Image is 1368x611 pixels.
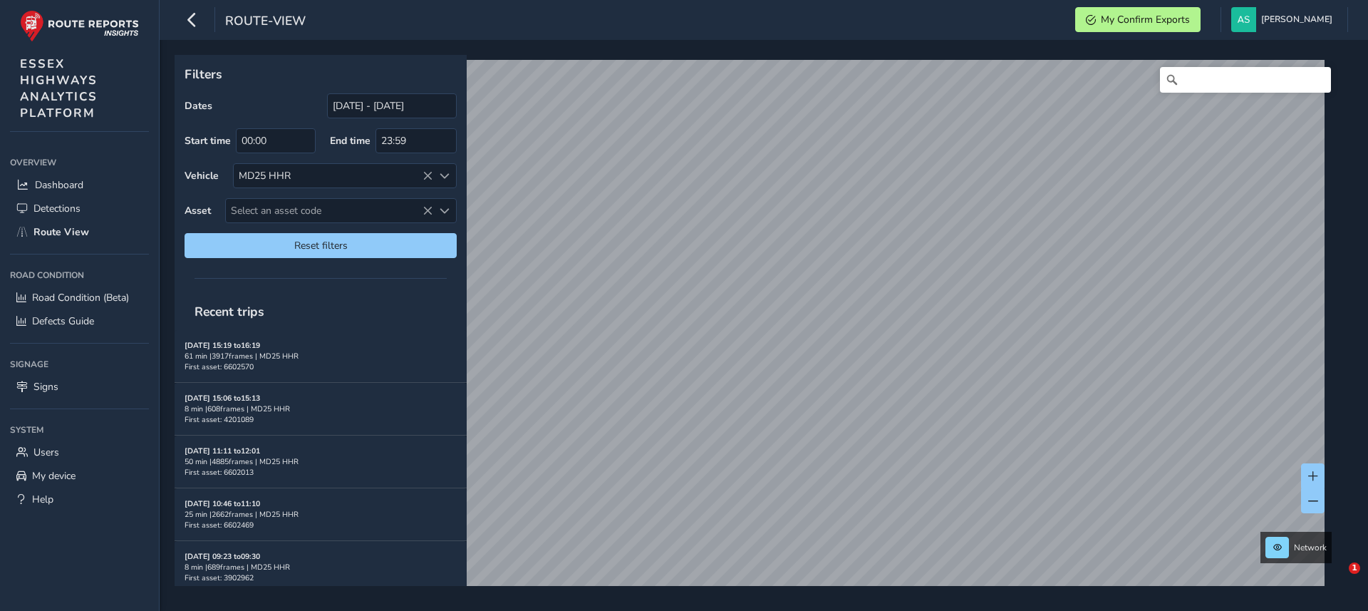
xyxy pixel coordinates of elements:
[185,404,457,414] div: 8 min | 608 frames | MD25 HHR
[185,573,254,583] span: First asset: 3902962
[185,562,457,573] div: 8 min | 689 frames | MD25 HHR
[32,314,94,328] span: Defects Guide
[33,446,59,459] span: Users
[185,351,457,361] div: 61 min | 3917 frames | MD25 HHR
[32,291,129,304] span: Road Condition (Beta)
[185,456,457,467] div: 50 min | 4885 frames | MD25 HHR
[195,239,446,252] span: Reset filters
[432,199,456,222] div: Select an asset code
[10,152,149,173] div: Overview
[1349,563,1360,574] span: 1
[33,225,89,239] span: Route View
[10,173,149,197] a: Dashboard
[10,309,149,333] a: Defects Guide
[10,354,149,375] div: Signage
[10,220,149,244] a: Route View
[1075,7,1201,32] button: My Confirm Exports
[234,164,432,188] div: MD25 HHR
[1294,542,1327,553] span: Network
[185,414,254,425] span: First asset: 4201089
[185,340,260,351] strong: [DATE] 15:19 to 16:19
[185,393,260,404] strong: [DATE] 15:06 to 15:13
[185,65,457,83] p: Filters
[1231,7,1256,32] img: diamond-layout
[185,361,254,372] span: First asset: 6602570
[185,509,457,520] div: 25 min | 2662 frames | MD25 HHR
[10,441,149,464] a: Users
[185,498,260,509] strong: [DATE] 10:46 to 11:10
[35,178,83,192] span: Dashboard
[1261,7,1332,32] span: [PERSON_NAME]
[10,265,149,286] div: Road Condition
[33,380,58,394] span: Signs
[10,419,149,441] div: System
[185,99,212,113] label: Dates
[185,134,231,148] label: Start time
[10,488,149,511] a: Help
[10,464,149,488] a: My device
[226,199,432,222] span: Select an asset code
[185,520,254,530] span: First asset: 6602469
[1231,7,1337,32] button: [PERSON_NAME]
[10,286,149,309] a: Road Condition (Beta)
[32,469,76,483] span: My device
[10,197,149,220] a: Detections
[33,202,81,215] span: Detections
[1320,563,1354,597] iframe: Intercom live chat
[1101,13,1190,26] span: My Confirm Exports
[225,12,306,32] span: route-view
[1160,67,1331,93] input: Search
[185,551,260,562] strong: [DATE] 09:23 to 09:30
[185,467,254,478] span: First asset: 6602013
[180,60,1325,602] canvas: Map
[185,204,211,217] label: Asset
[185,446,260,456] strong: [DATE] 11:11 to 12:01
[20,10,139,42] img: rr logo
[32,493,53,506] span: Help
[185,293,274,330] span: Recent trips
[10,375,149,399] a: Signs
[20,56,98,121] span: ESSEX HIGHWAYS ANALYTICS PLATFORM
[185,233,457,258] button: Reset filters
[185,169,219,183] label: Vehicle
[330,134,370,148] label: End time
